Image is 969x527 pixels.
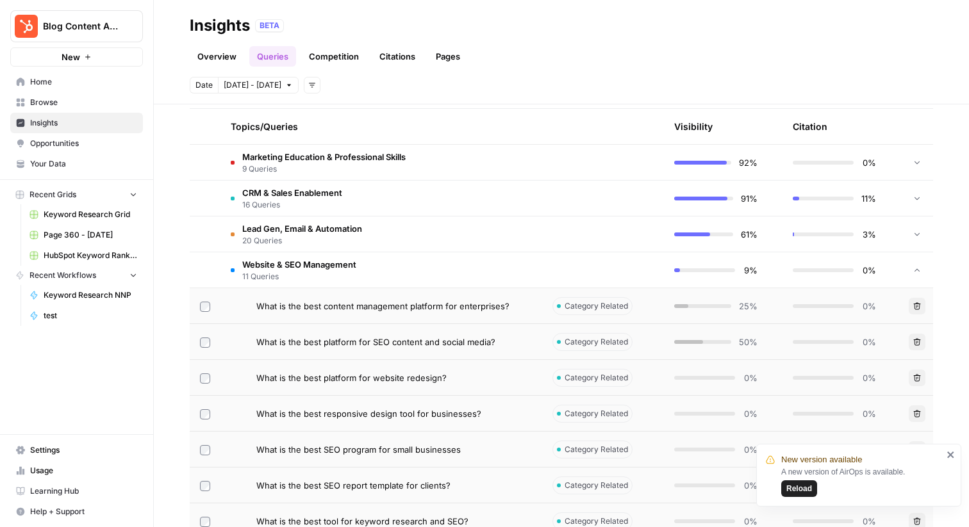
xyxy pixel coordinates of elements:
[10,113,143,133] a: Insights
[242,271,356,282] span: 11 Queries
[30,485,137,497] span: Learning Hub
[781,466,943,497] div: A new version of AirOps is available.
[743,443,758,456] span: 0%
[24,245,143,266] a: HubSpot Keyword Rankings _ Pos 1 - 20 - Keyword Rankings - HubSpot.com.csv
[861,300,876,312] span: 0%
[739,336,758,348] span: 50%
[861,156,876,169] span: 0%
[739,300,758,312] span: 25%
[10,72,143,92] a: Home
[44,250,137,261] span: HubSpot Keyword Rankings _ Pos 1 - 20 - Keyword Rankings - HubSpot.com.csv
[674,120,713,133] div: Visibility
[739,156,758,169] span: 92%
[256,336,495,348] span: What is the best platform for SEO content and social media?
[44,209,137,220] span: Keyword Research Grid
[565,480,628,491] span: Category Related
[947,450,956,460] button: close
[743,371,758,384] span: 0%
[29,189,76,200] span: Recent Grids
[256,443,461,456] span: What is the best SEO program for small businesses
[861,371,876,384] span: 0%
[861,192,876,205] span: 11%
[44,229,137,241] span: Page 360 - [DATE]
[29,270,96,281] span: Recent Workflows
[565,300,628,312] span: Category Related
[743,264,758,277] span: 9%
[428,46,468,67] a: Pages
[190,46,244,67] a: Overview
[861,264,876,277] span: 0%
[44,310,137,321] span: test
[24,285,143,305] a: Keyword Research NNP
[10,481,143,501] a: Learning Hub
[218,77,299,93] button: [DATE] - [DATE]
[242,235,362,247] span: 20 Queries
[30,138,137,149] span: Opportunities
[30,444,137,456] span: Settings
[24,204,143,225] a: Keyword Research Grid
[30,117,137,129] span: Insights
[62,51,80,63] span: New
[781,480,817,497] button: Reload
[565,372,628,384] span: Category Related
[10,133,143,154] a: Opportunities
[242,222,362,235] span: Lead Gen, Email & Automation
[565,515,628,527] span: Category Related
[786,483,812,494] span: Reload
[10,440,143,460] a: Settings
[741,192,758,205] span: 91%
[793,109,827,144] div: Citation
[10,47,143,67] button: New
[231,109,532,144] div: Topics/Queries
[242,199,342,211] span: 16 Queries
[10,154,143,174] a: Your Data
[224,79,281,91] span: [DATE] - [DATE]
[30,465,137,476] span: Usage
[30,97,137,108] span: Browse
[10,460,143,481] a: Usage
[10,185,143,204] button: Recent Grids
[861,228,876,241] span: 3%
[10,266,143,285] button: Recent Workflows
[565,336,628,348] span: Category Related
[256,479,451,492] span: What is the best SEO report template for clients?
[861,336,876,348] span: 0%
[15,15,38,38] img: Blog Content Action Plan Logo
[256,300,509,312] span: What is the best content management platform for enterprises?
[242,258,356,271] span: Website & SEO Management
[861,407,876,420] span: 0%
[249,46,296,67] a: Queries
[242,150,406,163] span: Marketing Education & Professional Skills
[30,506,137,517] span: Help + Support
[10,501,143,522] button: Help + Support
[195,79,213,91] span: Date
[30,158,137,170] span: Your Data
[743,407,758,420] span: 0%
[10,92,143,113] a: Browse
[861,443,876,456] span: 0%
[256,407,481,420] span: What is the best responsive design tool for businesses?
[242,163,406,175] span: 9 Queries
[24,305,143,326] a: test
[565,408,628,419] span: Category Related
[565,444,628,455] span: Category Related
[372,46,423,67] a: Citations
[256,371,447,384] span: What is the best platform for website redesign?
[190,15,250,36] div: Insights
[255,19,284,32] div: BETA
[741,228,758,241] span: 61%
[242,186,342,199] span: CRM & Sales Enablement
[10,10,143,42] button: Workspace: Blog Content Action Plan
[781,453,862,466] span: New version available
[30,76,137,88] span: Home
[43,20,120,33] span: Blog Content Action Plan
[743,479,758,492] span: 0%
[24,225,143,245] a: Page 360 - [DATE]
[44,289,137,301] span: Keyword Research NNP
[301,46,367,67] a: Competition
